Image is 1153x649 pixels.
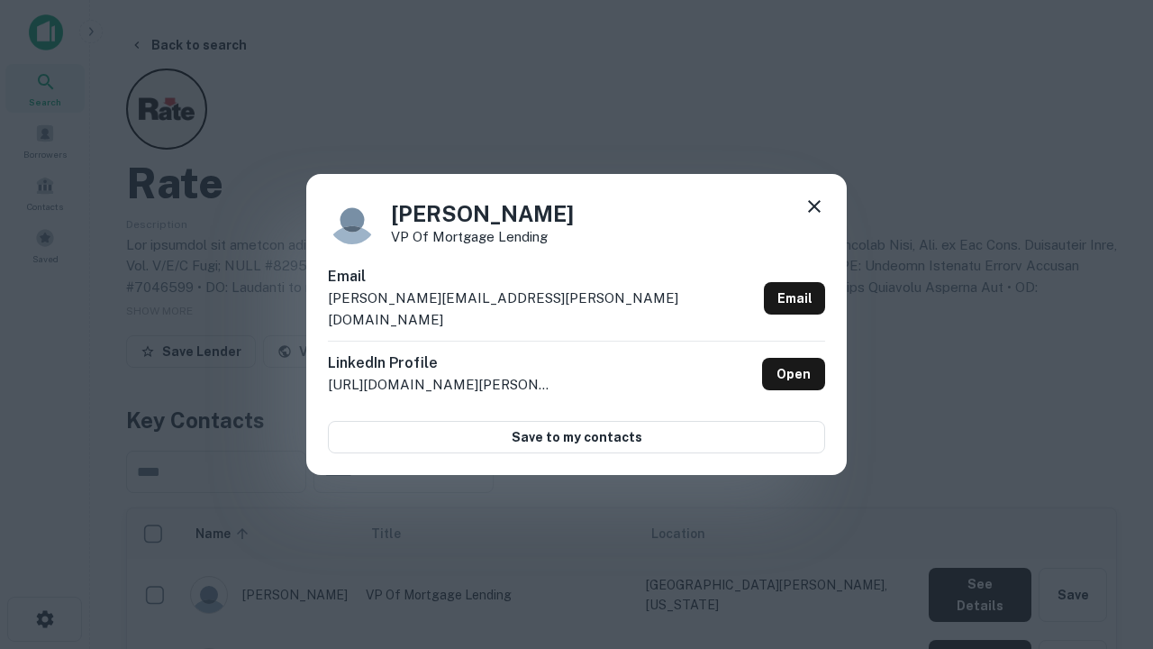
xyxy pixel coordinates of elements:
h6: LinkedIn Profile [328,352,553,374]
p: [PERSON_NAME][EMAIL_ADDRESS][PERSON_NAME][DOMAIN_NAME] [328,288,757,330]
img: 9c8pery4andzj6ohjkjp54ma2 [328,196,377,244]
h6: Email [328,266,757,288]
a: Open [762,358,825,390]
p: VP of Mortgage Lending [391,230,574,243]
h4: [PERSON_NAME] [391,197,574,230]
iframe: Chat Widget [1063,505,1153,591]
a: Email [764,282,825,315]
button: Save to my contacts [328,421,825,453]
p: [URL][DOMAIN_NAME][PERSON_NAME] [328,374,553,396]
